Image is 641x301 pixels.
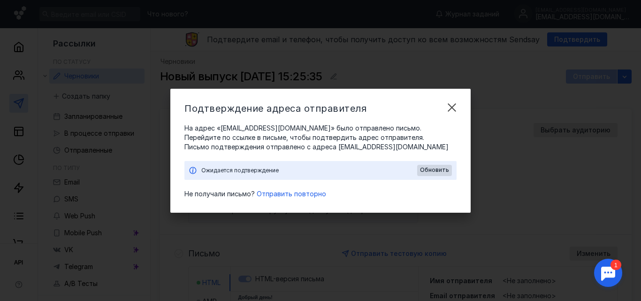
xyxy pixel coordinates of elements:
button: Отправить повторно [257,189,326,199]
span: Подтверждение адреса отправителя [184,103,366,114]
button: Обновить [417,165,452,176]
div: 1 [21,6,32,16]
span: Не получали письмо? [184,189,255,199]
span: Обновить [420,167,449,173]
span: На адрес «[EMAIL_ADDRESS][DOMAIN_NAME]» было отправлено письмо. Перейдите по ссылке в письме, что... [184,123,457,142]
span: Письмо подтверждения отправлено c адреса [EMAIL_ADDRESS][DOMAIN_NAME] [184,142,457,152]
span: Отправить повторно [257,190,326,198]
div: Ожидается подтверждение [201,166,417,175]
